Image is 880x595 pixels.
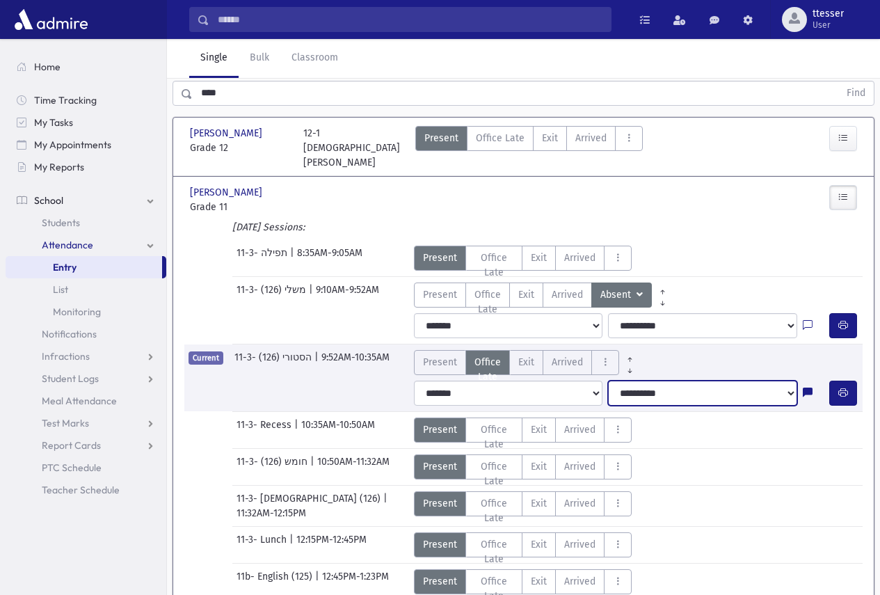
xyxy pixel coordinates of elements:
[190,200,289,214] span: Grade 11
[6,479,166,501] a: Teacher Schedule
[42,328,97,340] span: Notifications
[6,234,166,256] a: Attendance
[237,569,315,594] span: 11b- English (125)
[6,89,166,111] a: Time Tracking
[838,81,874,105] button: Find
[414,532,632,557] div: AttTypes
[237,418,294,443] span: 11-3- Recess
[474,537,514,566] span: Office Late
[237,506,306,521] span: 11:32AM-12:15PM
[474,496,514,525] span: Office Late
[414,418,632,443] div: AttTypes
[301,418,375,443] span: 10:35AM-10:50AM
[314,350,321,375] span: |
[6,301,166,323] a: Monitoring
[6,345,166,367] a: Infractions
[423,287,457,302] span: Present
[34,61,61,73] span: Home
[423,251,457,265] span: Present
[321,350,390,375] span: 9:52AM-10:35AM
[564,496,595,511] span: Arrived
[6,390,166,412] a: Meal Attendance
[232,221,305,233] i: [DATE] Sessions:
[189,39,239,78] a: Single
[564,251,595,265] span: Arrived
[6,156,166,178] a: My Reports
[531,537,547,552] span: Exit
[42,461,102,474] span: PTC Schedule
[53,283,68,296] span: List
[531,251,547,265] span: Exit
[280,39,349,78] a: Classroom
[423,537,457,552] span: Present
[518,355,534,370] span: Exit
[813,19,844,31] span: User
[531,422,547,437] span: Exit
[309,283,316,308] span: |
[6,256,162,278] a: Entry
[190,141,289,155] span: Grade 12
[42,395,117,407] span: Meal Attendance
[564,422,595,437] span: Arrived
[6,111,166,134] a: My Tasks
[42,484,120,496] span: Teacher Schedule
[42,417,89,429] span: Test Marks
[317,454,390,479] span: 10:50AM-11:32AM
[294,418,301,443] span: |
[474,459,514,489] span: Office Late
[297,246,362,271] span: 8:35AM-9:05AM
[591,283,652,308] button: Absent
[42,439,101,452] span: Report Cards
[414,246,632,271] div: AttTypes
[322,569,389,594] span: 12:45PM-1:23PM
[34,138,111,151] span: My Appointments
[552,355,583,370] span: Arrived
[6,367,166,390] a: Student Logs
[423,574,457,589] span: Present
[289,532,296,557] span: |
[474,287,501,317] span: Office Late
[424,131,458,145] span: Present
[474,251,514,280] span: Office Late
[209,7,611,32] input: Search
[190,185,265,200] span: [PERSON_NAME]
[189,351,223,365] span: Current
[552,287,583,302] span: Arrived
[476,131,525,145] span: Office Late
[42,350,90,363] span: Infractions
[414,350,641,375] div: AttTypes
[310,454,317,479] span: |
[315,569,322,594] span: |
[316,283,379,308] span: 9:10AM-9:52AM
[600,287,634,303] span: Absent
[6,457,166,479] a: PTC Schedule
[42,239,93,251] span: Attendance
[474,355,501,384] span: Office Late
[53,306,101,318] span: Monitoring
[237,283,309,308] span: 11-3- משלי (126)
[237,491,383,506] span: 11-3- [DEMOGRAPHIC_DATA] (126)
[423,496,457,511] span: Present
[383,491,390,506] span: |
[237,246,290,271] span: 11-3- תפילה
[414,491,632,516] div: AttTypes
[518,287,534,302] span: Exit
[415,126,643,170] div: AttTypes
[414,283,673,308] div: AttTypes
[34,94,97,106] span: Time Tracking
[11,6,91,33] img: AdmirePro
[42,372,99,385] span: Student Logs
[575,131,607,145] span: Arrived
[564,459,595,474] span: Arrived
[6,412,166,434] a: Test Marks
[531,496,547,511] span: Exit
[414,569,632,594] div: AttTypes
[813,8,844,19] span: ttesser
[423,422,457,437] span: Present
[6,56,166,78] a: Home
[564,537,595,552] span: Arrived
[42,216,80,229] span: Students
[414,454,632,479] div: AttTypes
[296,532,367,557] span: 12:15PM-12:45PM
[237,454,310,479] span: 11-3- חומש (126)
